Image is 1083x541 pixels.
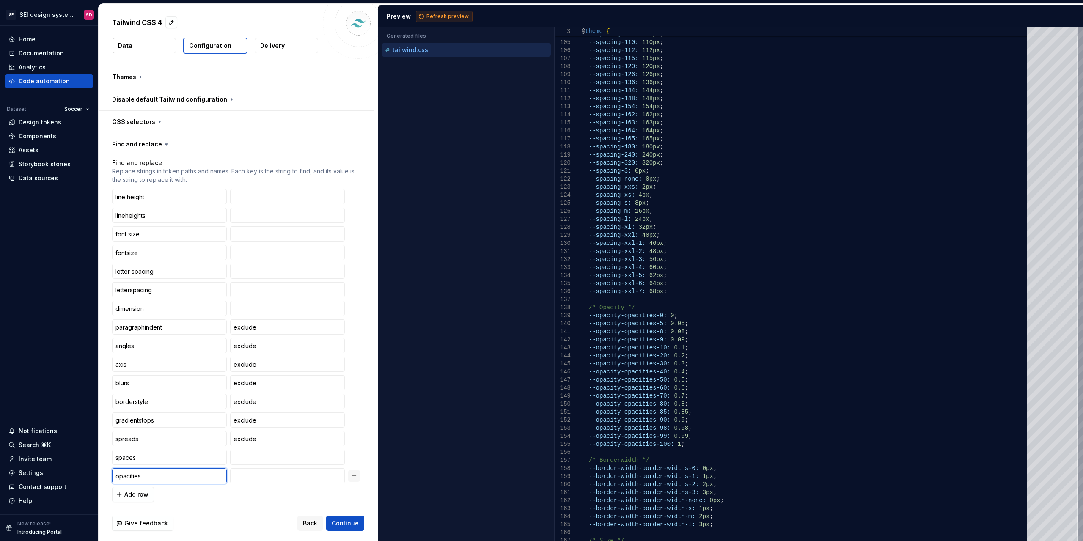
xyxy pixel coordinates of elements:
span: 0.1 [674,344,684,351]
span: ; [660,79,663,86]
span: ; [688,409,692,415]
span: --spacing-xl: [588,224,635,231]
span: --border-width-border-widths-0: [588,465,698,472]
div: 138 [555,304,571,312]
span: 110px [642,39,660,46]
div: 160 [555,481,571,489]
div: Assets [19,146,38,154]
span: 154px [642,103,660,110]
span: ; [713,481,716,488]
div: 112 [555,95,571,103]
div: 146 [555,368,571,376]
span: 0.85 [674,409,688,415]
span: Soccer [64,106,82,113]
div: Documentation [19,49,64,58]
div: 141 [555,328,571,336]
span: --opacity-opacities-0: [588,312,667,319]
div: 131 [555,247,571,255]
span: ; [660,47,663,54]
span: ; [660,119,663,126]
span: --border-width-border-widths-3: [588,489,698,496]
span: 0.8 [674,401,684,407]
span: 8px [635,200,646,206]
span: --spacing-126: [588,71,638,78]
div: Components [19,132,56,140]
div: Dataset [7,106,26,113]
a: Design tokens [5,115,93,129]
span: --border-width-border-widths-2: [588,481,698,488]
span: --spacing-110: [588,39,638,46]
span: Give feedback [124,519,168,527]
span: ; [660,71,663,78]
span: 46px [649,240,663,247]
span: ; [660,39,663,46]
span: Refresh preview [426,13,469,20]
span: 4px [638,192,649,198]
span: ; [660,87,663,94]
div: 136 [555,288,571,296]
div: 118 [555,143,571,151]
div: Help [19,497,32,505]
span: 126px [642,71,660,78]
span: 180px [642,143,660,150]
span: 148px [642,95,660,102]
span: ; [684,328,688,335]
div: 126 [555,207,571,215]
span: 0.2 [674,352,684,359]
div: 117 [555,135,571,143]
span: 136px [642,79,660,86]
div: 111 [555,87,571,95]
span: 0px [702,465,713,472]
span: --spacing-163: [588,119,638,126]
span: 32px [638,224,653,231]
p: Configuration [189,41,231,50]
div: 119 [555,151,571,159]
span: --spacing-136: [588,79,638,86]
span: ; [663,280,667,287]
div: 165 [555,521,571,529]
div: 123 [555,183,571,191]
span: ; [709,521,713,528]
span: --opacity-opacities-5: [588,320,667,327]
span: 0.7 [674,393,684,399]
span: 0.98 [674,425,688,431]
span: /* Opacity */ [588,304,635,311]
span: 240px [642,151,660,158]
span: Back [303,519,317,527]
div: Design tokens [19,118,61,126]
span: ; [660,135,663,142]
div: Contact support [19,483,66,491]
span: --border-width-border-width-l: [588,521,695,528]
a: Assets [5,143,93,157]
div: 162 [555,497,571,505]
span: --spacing-3: [588,168,631,174]
button: SESEI design system - backupSD [2,5,96,24]
span: 0.05 [671,320,685,327]
span: --spacing-xxl-7: [588,288,645,295]
div: 106 [555,47,571,55]
span: ; [684,320,688,327]
span: ; [660,151,663,158]
div: 147 [555,376,571,384]
button: Search ⌘K [5,438,93,452]
div: Home [19,35,36,44]
div: 151 [555,408,571,416]
button: Configuration [183,38,247,54]
span: ; [660,103,663,110]
p: Delivery [260,41,285,50]
a: Storybook stories [5,157,93,171]
div: 134 [555,272,571,280]
div: 109 [555,71,571,79]
span: 48px [649,248,663,255]
div: 149 [555,392,571,400]
div: 132 [555,255,571,264]
span: ; [663,248,667,255]
span: @ [582,28,585,35]
span: ; [663,256,667,263]
span: 40px [642,232,656,239]
div: 105 [555,38,571,47]
span: --opacity-opacities-99: [588,433,670,439]
span: ; [646,200,649,206]
span: --spacing-xs: [588,192,635,198]
div: Storybook stories [19,160,71,168]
